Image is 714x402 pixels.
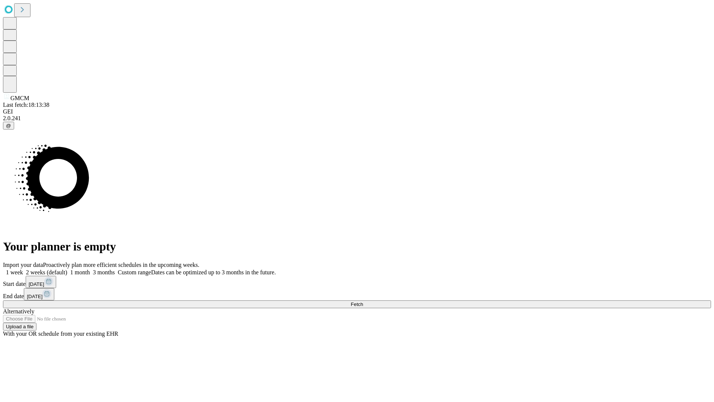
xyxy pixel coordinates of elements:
[3,288,711,300] div: End date
[6,269,23,275] span: 1 week
[6,123,11,128] span: @
[3,300,711,308] button: Fetch
[70,269,90,275] span: 1 month
[24,288,54,300] button: [DATE]
[3,102,49,108] span: Last fetch: 18:13:38
[3,331,118,337] span: With your OR schedule from your existing EHR
[3,122,14,130] button: @
[3,276,711,288] div: Start date
[26,276,56,288] button: [DATE]
[27,294,42,299] span: [DATE]
[43,262,199,268] span: Proactively plan more efficient schedules in the upcoming weeks.
[151,269,276,275] span: Dates can be optimized up to 3 months in the future.
[118,269,151,275] span: Custom range
[29,281,44,287] span: [DATE]
[26,269,67,275] span: 2 weeks (default)
[10,95,29,101] span: GMCM
[93,269,115,275] span: 3 months
[3,240,711,253] h1: Your planner is empty
[3,323,36,331] button: Upload a file
[3,262,43,268] span: Import your data
[3,108,711,115] div: GEI
[351,301,363,307] span: Fetch
[3,115,711,122] div: 2.0.241
[3,308,34,315] span: Alternatively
